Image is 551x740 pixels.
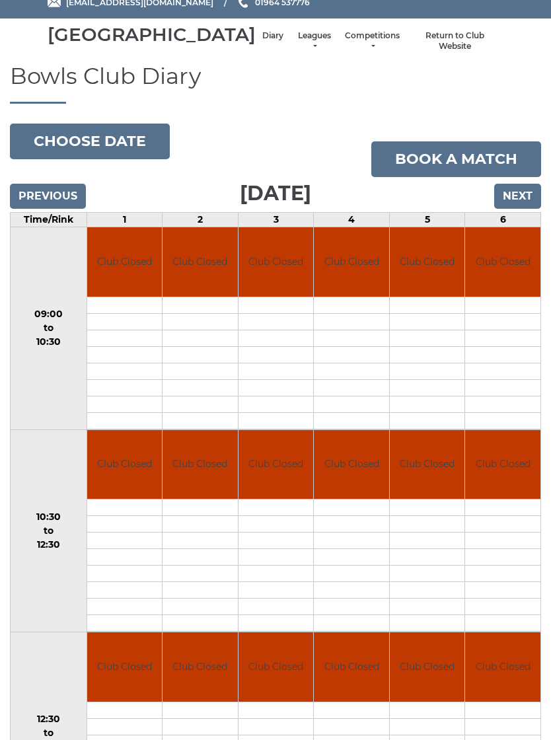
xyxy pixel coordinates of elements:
td: Club Closed [314,430,389,499]
td: Club Closed [163,430,238,499]
td: 6 [465,213,541,227]
td: Club Closed [390,227,465,297]
button: Choose date [10,124,170,159]
input: Next [494,184,541,209]
a: Diary [262,30,283,42]
td: 09:00 to 10:30 [11,227,87,430]
td: Club Closed [87,227,163,297]
td: 10:30 to 12:30 [11,429,87,632]
td: Club Closed [239,430,314,499]
td: Club Closed [465,632,540,702]
a: Leagues [297,30,332,52]
a: Book a match [371,141,541,177]
td: Time/Rink [11,213,87,227]
td: Club Closed [87,430,163,499]
td: Club Closed [239,227,314,297]
td: Club Closed [314,632,389,702]
td: 2 [163,213,239,227]
h1: Bowls Club Diary [10,64,541,104]
td: Club Closed [390,632,465,702]
td: Club Closed [465,227,540,297]
td: 1 [87,213,163,227]
td: Club Closed [163,632,238,702]
div: [GEOGRAPHIC_DATA] [48,24,256,45]
td: Club Closed [390,430,465,499]
td: Club Closed [87,632,163,702]
td: Club Closed [239,632,314,702]
td: 5 [389,213,465,227]
td: 3 [238,213,314,227]
td: Club Closed [465,430,540,499]
td: Club Closed [163,227,238,297]
a: Competitions [345,30,400,52]
a: Return to Club Website [413,30,497,52]
input: Previous [10,184,86,209]
td: 4 [314,213,390,227]
td: Club Closed [314,227,389,297]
